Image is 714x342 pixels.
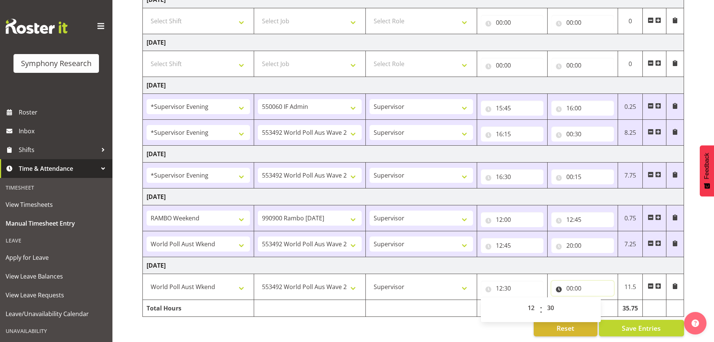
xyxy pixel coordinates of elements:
[692,319,699,327] img: help-xxl-2.png
[618,300,643,317] td: 35.75
[143,34,684,51] td: [DATE]
[551,15,614,30] input: Click to select...
[618,51,643,77] td: 0
[599,320,684,336] button: Save Entries
[2,286,111,304] a: View Leave Requests
[481,15,543,30] input: Click to select...
[19,144,97,155] span: Shifts
[618,274,643,300] td: 11.5
[481,127,543,142] input: Click to select...
[551,238,614,253] input: Click to select...
[143,257,684,274] td: [DATE]
[2,195,111,214] a: View Timesheets
[6,271,107,282] span: View Leave Balances
[540,300,542,319] span: :
[21,58,91,69] div: Symphony Research
[481,101,543,116] input: Click to select...
[618,8,643,34] td: 0
[19,163,97,174] span: Time & Attendance
[143,188,684,205] td: [DATE]
[6,308,107,319] span: Leave/Unavailability Calendar
[2,233,111,248] div: Leave
[551,58,614,73] input: Click to select...
[618,163,643,188] td: 7.75
[534,320,597,336] button: Reset
[2,323,111,339] div: Unavailability
[551,127,614,142] input: Click to select...
[2,214,111,233] a: Manual Timesheet Entry
[481,281,543,296] input: Click to select...
[618,120,643,146] td: 8.25
[6,289,107,301] span: View Leave Requests
[2,180,111,195] div: Timesheet
[143,300,254,317] td: Total Hours
[551,169,614,184] input: Click to select...
[6,199,107,210] span: View Timesheets
[481,169,543,184] input: Click to select...
[19,125,109,137] span: Inbox
[551,281,614,296] input: Click to select...
[481,238,543,253] input: Click to select...
[618,231,643,257] td: 7.25
[618,205,643,231] td: 0.75
[143,146,684,163] td: [DATE]
[2,248,111,267] a: Apply for Leave
[557,323,574,333] span: Reset
[6,252,107,263] span: Apply for Leave
[700,145,714,196] button: Feedback - Show survey
[481,212,543,227] input: Click to select...
[6,218,107,229] span: Manual Timesheet Entry
[481,58,543,73] input: Click to select...
[622,323,661,333] span: Save Entries
[551,101,614,116] input: Click to select...
[2,267,111,286] a: View Leave Balances
[19,107,109,118] span: Roster
[704,153,710,179] span: Feedback
[551,212,614,227] input: Click to select...
[2,304,111,323] a: Leave/Unavailability Calendar
[143,77,684,94] td: [DATE]
[618,94,643,120] td: 0.25
[6,19,67,34] img: Rosterit website logo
